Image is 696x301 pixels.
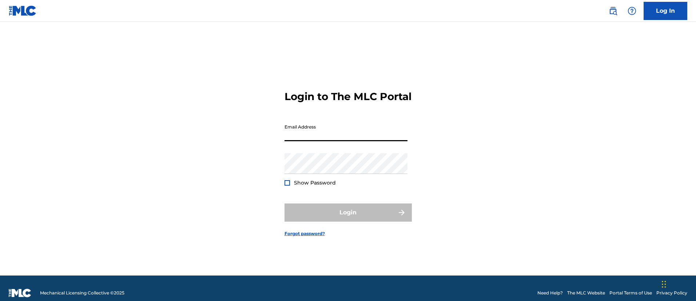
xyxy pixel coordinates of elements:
a: Log In [644,2,687,20]
iframe: Chat Widget [660,266,696,301]
span: Mechanical Licensing Collective © 2025 [40,290,124,296]
a: Public Search [606,4,620,18]
div: Widget de chat [660,266,696,301]
img: search [609,7,617,15]
a: Forgot password? [285,230,325,237]
img: logo [9,289,31,297]
a: The MLC Website [567,290,605,296]
img: help [628,7,636,15]
a: Privacy Policy [656,290,687,296]
div: Help [625,4,639,18]
img: MLC Logo [9,5,37,16]
div: Arrastrar [662,273,666,295]
a: Portal Terms of Use [609,290,652,296]
h3: Login to The MLC Portal [285,90,411,103]
span: Show Password [294,179,336,186]
a: Need Help? [537,290,563,296]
